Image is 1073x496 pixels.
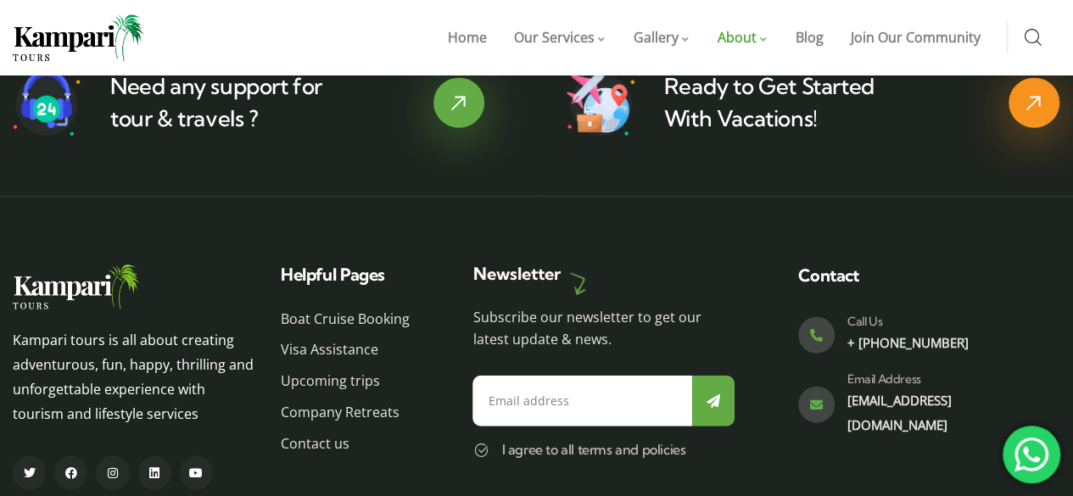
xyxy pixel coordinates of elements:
span: Home [448,28,487,47]
span: Blog [796,28,824,47]
a: Boat Cruise Booking [281,307,430,332]
span: About [718,28,757,47]
img: Home [13,265,140,309]
span: Company Retreats [281,400,400,425]
p: + [PHONE_NUMBER] [847,331,1031,355]
a: Visa Assistance [281,337,430,362]
a: Upcoming trips [281,369,430,393]
span: Gallery [634,28,679,47]
input: Email address [472,376,691,426]
span: Boat Cruise Booking [281,307,410,332]
span: Upcoming trips [281,369,380,393]
span: Join Our Community [851,28,981,47]
a: Contact us [281,432,430,456]
span: Call Us [847,314,882,329]
div: 'Chat [1003,426,1060,483]
span: Our Services [514,28,595,47]
span: I agree to all terms and policies [501,441,685,458]
p: [EMAIL_ADDRESS][DOMAIN_NAME] [847,388,1031,437]
span: Helpful Pages [281,264,384,285]
span: Newsletter [472,263,560,284]
span: Contact us [281,432,349,456]
span: Visa Assistance [281,337,378,362]
a: Company Retreats [281,400,430,425]
img: Home [13,14,144,61]
p: Kampari tours is all about creating adventurous, fun, happy, thrilling and unforgettable experien... [13,328,255,426]
div: Subscribe our newsletter to get our latest update & news. [472,306,734,350]
span: Contact [798,265,859,286]
span: Email Address [847,371,921,387]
